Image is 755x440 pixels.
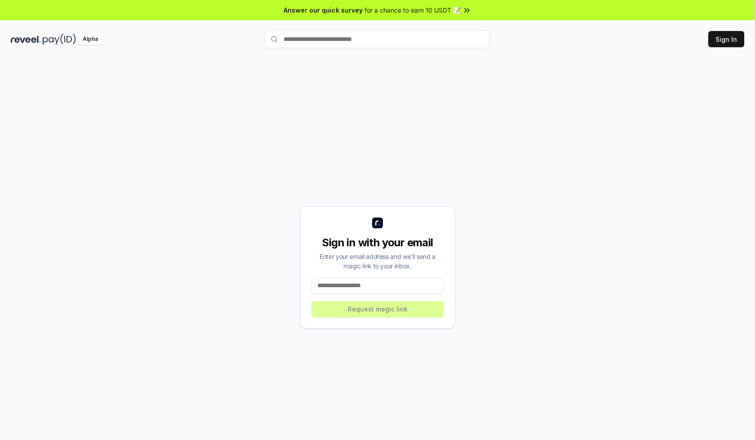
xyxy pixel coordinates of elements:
[311,252,444,271] div: Enter your email address and we’ll send a magic link to your inbox.
[364,5,461,15] span: for a chance to earn 10 USDT 📝
[78,34,103,45] div: Alpha
[708,31,744,47] button: Sign In
[372,218,383,228] img: logo_small
[284,5,363,15] span: Answer our quick survey
[311,236,444,250] div: Sign in with your email
[43,34,76,45] img: pay_id
[11,34,41,45] img: reveel_dark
